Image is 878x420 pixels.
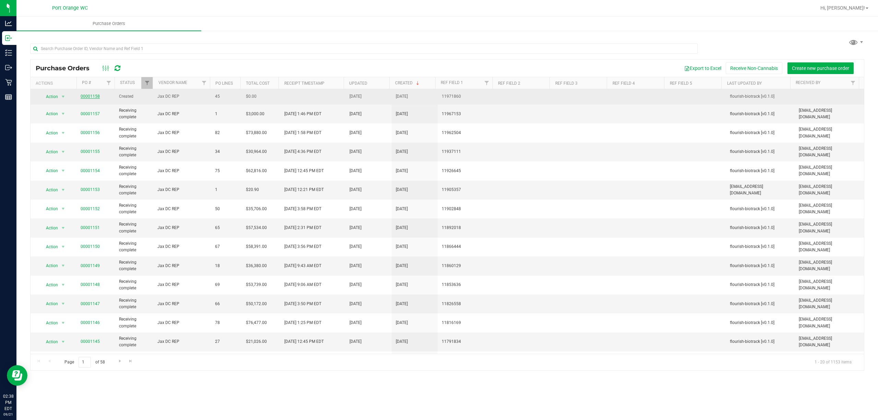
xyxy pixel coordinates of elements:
[730,206,791,212] span: flourish-biotrack [v0.1.0]
[157,130,207,136] span: Jax DC REP
[284,225,321,231] span: [DATE] 2:31 PM EDT
[119,107,149,120] span: Receiving complete
[215,243,238,250] span: 67
[157,206,207,212] span: Jax DC REP
[809,357,857,367] span: 1 - 20 of 1153 items
[442,281,491,288] span: 11853636
[40,185,58,195] span: Action
[481,77,492,89] a: Filter
[284,338,324,345] span: [DATE] 12:45 PM EDT
[284,301,321,307] span: [DATE] 3:50 PM EDT
[349,206,361,212] span: [DATE]
[40,337,58,347] span: Action
[396,320,408,326] span: [DATE]
[215,93,238,100] span: 45
[157,93,207,100] span: Jax DC REP
[442,168,491,174] span: 11926645
[799,183,860,196] span: [EMAIL_ADDRESS][DOMAIN_NAME]
[799,126,860,139] span: [EMAIL_ADDRESS][DOMAIN_NAME]
[215,206,238,212] span: 50
[349,187,361,193] span: [DATE]
[81,339,100,344] a: 00001145
[59,299,67,309] span: select
[81,149,100,154] a: 00001155
[40,128,58,138] span: Action
[442,187,491,193] span: 11905357
[730,130,791,136] span: flourish-biotrack [v0.1.0]
[799,145,860,158] span: [EMAIL_ADDRESS][DOMAIN_NAME]
[157,243,207,250] span: Jax DC REP
[396,187,408,193] span: [DATE]
[59,337,67,347] span: select
[820,5,865,11] span: Hi, [PERSON_NAME]!
[81,225,100,230] a: 00001151
[349,168,361,174] span: [DATE]
[126,357,136,366] a: Go to the last page
[82,80,91,85] a: PO #
[730,320,791,326] span: flourish-biotrack [v0.1.0]
[284,243,321,250] span: [DATE] 3:56 PM EDT
[59,128,67,138] span: select
[246,81,270,86] a: Total Cost
[81,301,100,306] a: 00001147
[119,240,149,253] span: Receiving complete
[730,148,791,155] span: flourish-biotrack [v0.1.0]
[81,263,100,268] a: 00001149
[442,301,491,307] span: 11826558
[59,185,67,195] span: select
[79,357,91,368] input: 1
[799,240,860,253] span: [EMAIL_ADDRESS][DOMAIN_NAME]
[730,263,791,269] span: flourish-biotrack [v0.1.0]
[284,320,321,326] span: [DATE] 1:25 PM EDT
[157,225,207,231] span: Jax DC REP
[157,148,207,155] span: Jax DC REP
[796,80,820,85] a: Received By
[5,79,12,86] inline-svg: Retail
[847,77,859,89] a: Filter
[36,81,74,86] div: Actions
[613,81,635,86] a: Ref Field 4
[157,168,207,174] span: Jax DC REP
[81,320,100,325] a: 00001146
[442,338,491,345] span: 11791834
[799,316,860,329] span: [EMAIL_ADDRESS][DOMAIN_NAME]
[59,318,67,328] span: select
[246,130,267,136] span: $73,880.00
[396,130,408,136] span: [DATE]
[81,130,100,135] a: 00001156
[40,166,58,176] span: Action
[81,94,100,99] a: 00001158
[730,111,791,117] span: flourish-biotrack [v0.1.0]
[119,145,149,158] span: Receiving complete
[40,204,58,214] span: Action
[442,206,491,212] span: 11902848
[727,81,762,86] a: Last Updated By
[119,164,149,177] span: Receiving complete
[799,297,860,310] span: [EMAIL_ADDRESS][DOMAIN_NAME]
[246,111,264,117] span: $3,000.00
[442,130,491,136] span: 11962504
[215,81,233,86] a: PO Lines
[119,221,149,234] span: Receiving complete
[81,206,100,211] a: 00001152
[442,225,491,231] span: 11892018
[40,92,58,101] span: Action
[730,225,791,231] span: flourish-biotrack [v0.1.0]
[215,320,238,326] span: 78
[81,244,100,249] a: 00001150
[59,166,67,176] span: select
[349,301,361,307] span: [DATE]
[215,225,238,231] span: 65
[119,183,149,196] span: Receiving complete
[349,338,361,345] span: [DATE]
[730,281,791,288] span: flourish-biotrack [v0.1.0]
[215,187,238,193] span: 1
[30,44,698,54] input: Search Purchase Order ID, Vendor Name and Ref Field 1
[157,301,207,307] span: Jax DC REP
[59,357,110,368] span: Page of 58
[215,148,238,155] span: 34
[3,412,13,417] p: 09/21
[396,263,408,269] span: [DATE]
[442,93,491,100] span: 11971860
[284,168,324,174] span: [DATE] 12:45 PM EDT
